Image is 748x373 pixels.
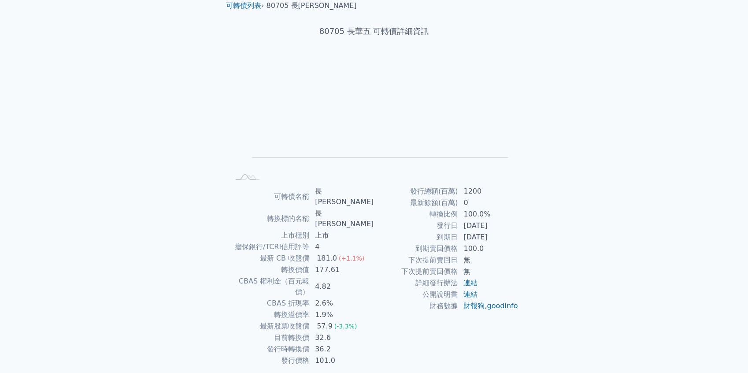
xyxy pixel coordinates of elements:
td: CBAS 折現率 [230,298,310,309]
td: 轉換比例 [374,209,458,220]
td: 1200 [458,186,518,197]
td: 上市櫃別 [230,230,310,241]
td: 100.0 [458,243,518,254]
td: 詳細發行辦法 [374,277,458,289]
li: 80705 長[PERSON_NAME] [267,0,357,11]
span: (+1.1%) [339,255,364,262]
td: 最新股票收盤價 [230,321,310,332]
td: 2.6% [310,298,374,309]
div: 57.9 [315,321,334,332]
td: 177.61 [310,264,374,276]
a: goodinfo [487,302,518,310]
h1: 80705 長華五 可轉債詳細資訊 [219,25,529,37]
td: 4.82 [310,276,374,298]
td: 下次提前賣回價格 [374,266,458,277]
a: 財報狗 [463,302,485,310]
td: 財務數據 [374,300,458,312]
td: 可轉債名稱 [230,186,310,208]
td: 轉換溢價率 [230,309,310,321]
td: 發行價格 [230,355,310,366]
td: , [458,300,518,312]
a: 連結 [463,290,478,298]
td: 到期賣回價格 [374,243,458,254]
td: 無 [458,254,518,266]
td: 發行時轉換價 [230,343,310,355]
td: 目前轉換價 [230,332,310,343]
td: 4 [310,241,374,253]
td: 轉換標的名稱 [230,208,310,230]
td: 下次提前賣回日 [374,254,458,266]
td: [DATE] [458,220,518,231]
td: 長[PERSON_NAME] [310,208,374,230]
td: 到期日 [374,231,458,243]
a: 連結 [463,279,478,287]
td: 公開說明書 [374,289,458,300]
li: › [226,0,264,11]
td: 發行日 [374,220,458,231]
td: 轉換價值 [230,264,310,276]
td: 36.2 [310,343,374,355]
td: 發行總額(百萬) [374,186,458,197]
td: 32.6 [310,332,374,343]
td: 無 [458,266,518,277]
td: 擔保銀行/TCRI信用評等 [230,241,310,253]
td: 101.0 [310,355,374,366]
td: 上市 [310,230,374,241]
span: (-3.3%) [334,323,357,330]
td: 0 [458,197,518,209]
a: 可轉債列表 [226,1,261,10]
td: [DATE] [458,231,518,243]
td: CBAS 權利金（百元報價） [230,276,310,298]
td: 100.0% [458,209,518,220]
g: Chart [244,65,508,171]
td: 最新餘額(百萬) [374,197,458,209]
td: 最新 CB 收盤價 [230,253,310,264]
div: 181.0 [315,253,339,264]
td: 1.9% [310,309,374,321]
td: 長[PERSON_NAME] [310,186,374,208]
